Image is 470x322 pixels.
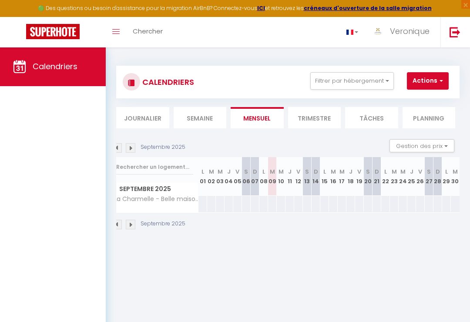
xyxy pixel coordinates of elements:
[320,157,329,196] th: 15
[140,72,194,92] h3: CALENDRIERS
[410,168,413,176] abbr: J
[373,157,381,196] th: 21
[338,157,346,196] th: 17
[141,220,185,228] p: Septembre 2025
[225,157,233,196] th: 04
[399,157,407,196] th: 24
[357,168,361,176] abbr: V
[288,107,341,128] li: Trimestre
[235,168,239,176] abbr: V
[355,157,364,196] th: 19
[450,27,460,37] img: logout
[33,61,77,72] span: Calendriers
[433,157,442,196] th: 28
[365,17,440,47] a: ... Veronique
[141,143,185,151] p: Septembre 2025
[288,168,292,176] abbr: J
[303,157,312,196] th: 13
[407,72,449,90] button: Actions
[209,168,214,176] abbr: M
[294,157,303,196] th: 12
[126,17,169,47] a: Chercher
[349,168,352,176] abbr: J
[346,157,355,196] th: 18
[427,168,431,176] abbr: S
[216,157,225,196] th: 03
[253,168,257,176] abbr: D
[310,72,394,90] button: Filtrer par hébergement
[227,168,231,176] abbr: J
[436,168,440,176] abbr: D
[26,24,80,39] img: Super Booking
[323,168,326,176] abbr: L
[329,157,338,196] th: 16
[400,168,406,176] abbr: M
[375,168,379,176] abbr: D
[116,159,193,175] input: Rechercher un logement...
[389,139,454,152] button: Gestion des prix
[174,107,227,128] li: Semaine
[111,183,198,195] span: Septembre 2025
[7,3,33,30] button: Ouvrir le widget de chat LiveChat
[425,157,433,196] th: 27
[233,157,242,196] th: 05
[416,157,425,196] th: 26
[231,107,284,128] li: Mensuel
[390,157,399,196] th: 23
[242,157,251,196] th: 06
[445,168,448,176] abbr: L
[314,168,318,176] abbr: D
[339,168,345,176] abbr: M
[345,107,398,128] li: Tâches
[207,157,216,196] th: 02
[277,157,285,196] th: 10
[312,157,320,196] th: 14
[218,168,223,176] abbr: M
[451,157,460,196] th: 30
[304,4,432,12] a: créneaux d'ouverture de la salle migration
[384,168,387,176] abbr: L
[331,168,336,176] abbr: M
[285,157,294,196] th: 11
[371,25,384,38] img: ...
[403,107,456,128] li: Planning
[407,157,416,196] th: 25
[268,157,277,196] th: 09
[251,157,259,196] th: 07
[113,196,200,202] span: La Charmelle - Belle maison avec [GEOGRAPHIC_DATA]
[133,27,163,36] span: Chercher
[390,26,430,37] span: Veronique
[418,168,422,176] abbr: V
[296,168,300,176] abbr: V
[244,168,248,176] abbr: S
[392,168,397,176] abbr: M
[366,168,370,176] abbr: S
[381,157,390,196] th: 22
[259,157,268,196] th: 08
[201,168,204,176] abbr: L
[279,168,284,176] abbr: M
[453,168,458,176] abbr: M
[116,107,169,128] li: Journalier
[257,4,265,12] a: ICI
[270,168,275,176] abbr: M
[364,157,373,196] th: 20
[262,168,265,176] abbr: L
[198,157,207,196] th: 01
[305,168,309,176] abbr: S
[442,157,451,196] th: 29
